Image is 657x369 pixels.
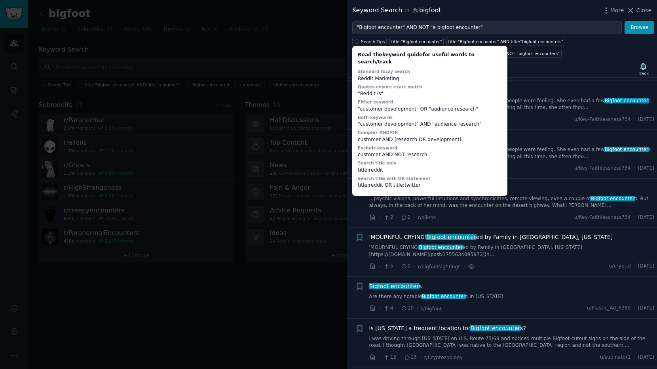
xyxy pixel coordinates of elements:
div: "Reddit is" [358,90,502,98]
label: Either keyword [358,99,393,104]
span: · [634,305,635,312]
a: title:"Bigfoot encounter" AND title:"bigfoot encounters" [446,37,565,46]
span: 13 [404,354,417,361]
span: · [463,262,465,271]
button: Search Tips [352,37,387,46]
span: 10 [401,305,414,312]
input: Try a keyword related to your business [352,21,622,34]
label: Quotes ensure exact match [358,84,422,89]
a: ...owerful empathy and seemed to know intuitively how people were feeling. She even had a fewBigf... [369,146,655,160]
span: Bigfoot encounter [418,245,463,250]
span: in [405,7,409,14]
span: · [416,304,418,313]
div: Track [638,71,649,76]
span: [DATE] [638,214,654,221]
a: 'MOURNFUL CRYING'Bigfoot encountered by Family in [GEOGRAPHIC_DATA], [US_STATE] [369,233,613,241]
span: · [396,262,398,271]
span: r/bigfoot [421,306,442,312]
span: · [414,262,415,271]
span: [DATE] [638,116,654,123]
span: u/Key-Faithlessness734 [574,116,631,123]
span: [DATE] [638,354,654,361]
span: · [396,213,398,222]
span: Close [636,6,651,15]
span: u/Key-Faithlessness734 [574,165,631,172]
button: More [602,6,624,15]
span: r/aliens [418,215,436,220]
span: More [610,6,624,15]
a: title:"Bigfoot encounter" [389,37,444,46]
span: 2 [401,214,410,221]
label: Standard fuzzy search [358,69,410,74]
span: · [420,353,421,361]
div: Keyword Search bigfoot [352,6,441,15]
span: Bigfoot encounter [470,325,521,331]
div: title:"Bigfoot encounter" [391,39,442,44]
label: Search title with OR statement [358,176,430,181]
span: 2 [383,214,393,221]
a: ...owerful empathy and seemed to know intuitively how people were feeling. She even had a fewBigf... [369,98,655,111]
span: · [634,214,635,221]
a: I was driving through [US_STATE] on U.S. Route 75/69 and noticed multiple Bigfoot cutout signs on... [369,335,655,349]
a: Bigfoot encounters [369,282,422,291]
span: · [634,165,635,172]
span: · [399,353,401,361]
span: 4 [383,305,393,312]
div: title:"Bigfoot encounter" AND title:"bigfoot encounters" [448,39,564,44]
span: 5 [383,263,393,270]
span: Bigfoot encounter [590,196,635,201]
div: Read the for useful words to search/track [358,52,502,65]
span: · [379,213,380,222]
a: 'MOURNFUL CRYING'Bigfoot encountered by Family in [GEOGRAPHIC_DATA], [US_STATE] [https://[DOMAIN_... [369,244,655,258]
button: Close [627,6,651,15]
div: "customer development" AND "audience research" [358,121,502,128]
span: Bigfoot encounter [421,294,466,299]
button: Track [635,61,651,77]
a: ...psychic visions, powerful intuitions and synchronicities, remote viewing, even a couple ofBigf... [369,195,655,209]
label: Exclude keyword [358,145,397,150]
span: 'MOURNFUL CRYING' ed by Family in [GEOGRAPHIC_DATA], [US_STATE] [369,233,613,241]
span: u/supinator1 [600,354,631,361]
a: Are there any notableBigfoot encounters in [US_STATE] [369,293,655,300]
span: · [379,304,380,313]
label: Complex AND/OR [358,130,398,135]
span: 0 [401,263,410,270]
span: [DATE] [638,305,654,312]
div: title:reddit [358,167,502,174]
span: Is [US_STATE] a frequent location for s? [369,324,526,333]
div: Reddit Marketing [358,75,502,82]
span: Bigfoot encounter [425,234,477,240]
div: "customer development" OR "audience research" [358,106,502,113]
span: Bigfoot encounter [368,283,420,289]
span: r/bigfootsightings [418,264,461,270]
span: Search Tips [361,39,385,44]
a: Is [US_STATE] a frequent location forBigfoot encounters? [369,324,526,333]
span: · [396,304,398,313]
span: 15 [383,354,396,361]
span: Bigfoot encounter [604,147,649,152]
label: Search title only [358,161,396,165]
span: · [414,213,415,222]
span: Bigfoot encounter [604,98,649,103]
span: u/Plastic_Ad_6360 [587,305,631,312]
label: Both keywords [358,115,393,120]
button: Browse [625,21,654,34]
span: · [634,263,635,270]
div: customer AND NOT research [358,151,502,159]
span: r/Cryptozoology [424,355,463,360]
span: u/cryptid [609,263,631,270]
span: [DATE] [638,263,654,270]
div: title:reddit OR title:twitter [358,182,502,189]
span: · [379,262,380,271]
span: u/Key-Faithlessness734 [574,214,631,221]
div: customer AND (research OR development) [358,136,502,143]
span: · [379,353,380,361]
a: keyword guide [382,52,423,57]
span: s [369,282,422,291]
span: [DATE] [638,165,654,172]
span: · [634,116,635,123]
span: · [634,354,635,361]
